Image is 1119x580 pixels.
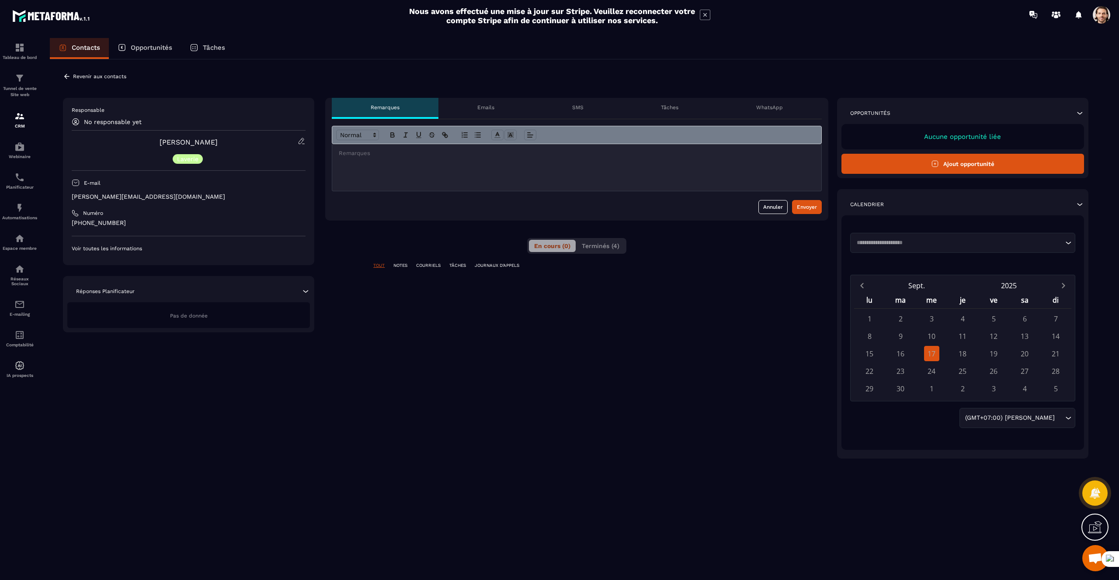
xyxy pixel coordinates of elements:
p: Opportunités [131,44,172,52]
button: Previous month [854,280,870,291]
div: Calendar wrapper [854,293,1071,396]
div: je [947,293,978,308]
img: automations [14,203,25,213]
div: 4 [955,311,970,326]
div: 30 [893,381,908,396]
button: Terminés (4) [577,240,625,252]
div: 23 [893,363,908,379]
a: automationsautomationsAutomatisations [2,196,37,227]
div: 2 [893,311,908,326]
div: 21 [1048,346,1063,361]
img: social-network [14,264,25,274]
p: Planificateur [2,185,37,190]
div: ma [885,293,916,308]
p: Espace membre [2,246,37,251]
p: TOUT [373,262,385,269]
div: 19 [986,346,1001,361]
div: sa [1009,293,1040,308]
p: Remarques [371,104,400,111]
p: NOTES [393,262,407,269]
a: social-networksocial-networkRéseaux Sociaux [2,257,37,293]
p: [PHONE_NUMBER] [72,219,306,227]
div: 12 [986,328,1001,344]
div: Calendar days [854,311,1071,396]
a: Contacts [50,38,109,59]
div: 25 [955,363,970,379]
p: IA prospects [2,373,37,378]
button: Next month [1055,280,1071,291]
p: Aucune opportunité liée [850,133,1075,141]
img: scheduler [14,172,25,183]
div: 3 [924,311,939,326]
div: me [916,293,947,308]
img: logo [12,8,91,24]
p: E-mailing [2,312,37,317]
img: formation [14,42,25,53]
p: Revenir aux contacts [73,73,126,79]
div: 10 [924,328,939,344]
a: automationsautomationsWebinaire [2,135,37,166]
div: 11 [955,328,970,344]
p: Contacts [72,44,100,52]
p: Webinaire [2,154,37,159]
p: [PERSON_NAME][EMAIL_ADDRESS][DOMAIN_NAME] [72,193,306,201]
p: Tâches [203,44,225,52]
div: 3 [986,381,1001,396]
button: Envoyer [792,200,822,214]
div: Search for option [850,233,1075,253]
span: Terminés (4) [582,242,619,249]
img: formation [14,111,25,121]
a: [PERSON_NAME] [160,138,218,146]
p: SMS [572,104,584,111]
p: Tunnel de vente Site web [2,86,37,98]
div: 17 [924,346,939,361]
div: di [1040,293,1071,308]
p: Automatisations [2,215,37,220]
div: 13 [1017,328,1032,344]
p: COURRIELS [416,262,441,269]
a: automationsautomationsEspace membre [2,227,37,257]
div: 16 [893,346,908,361]
div: 1 [924,381,939,396]
a: formationformationTunnel de vente Site web [2,66,37,104]
h2: Nous avons effectué une mise à jour sur Stripe. Veuillez reconnecter votre compte Stripe afin de ... [409,7,695,25]
p: TÂCHES [449,262,466,269]
button: En cours (0) [529,240,576,252]
p: WhatsApp [756,104,783,111]
button: Annuler [758,200,788,214]
div: 14 [1048,328,1063,344]
div: Mở cuộc trò chuyện [1082,545,1109,571]
p: CRM [2,124,37,128]
div: 26 [986,363,1001,379]
div: 15 [862,346,877,361]
a: Opportunités [109,38,181,59]
p: Numéro [83,210,103,217]
button: Open years overlay [963,278,1055,293]
a: formationformationCRM [2,104,37,135]
div: lu [854,293,885,308]
div: Search for option [959,408,1075,428]
div: 29 [862,381,877,396]
img: formation [14,73,25,83]
p: Tâches [661,104,678,111]
a: accountantaccountantComptabilité [2,323,37,354]
span: En cours (0) [534,242,570,249]
div: 22 [862,363,877,379]
p: Réponses Planificateur [76,288,135,295]
span: Pas de donnée [170,313,208,319]
a: schedulerschedulerPlanificateur [2,166,37,196]
div: 2 [955,381,970,396]
button: Ajout opportunité [841,154,1084,174]
p: E-mail [84,180,101,186]
img: accountant [14,330,25,340]
p: Comptabilité [2,342,37,347]
img: email [14,299,25,310]
div: 27 [1017,363,1032,379]
p: Laverie [177,156,198,162]
div: 20 [1017,346,1032,361]
p: Voir toutes les informations [72,245,306,252]
div: 5 [986,311,1001,326]
div: 24 [924,363,939,379]
div: 4 [1017,381,1032,396]
p: Opportunités [850,110,890,117]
